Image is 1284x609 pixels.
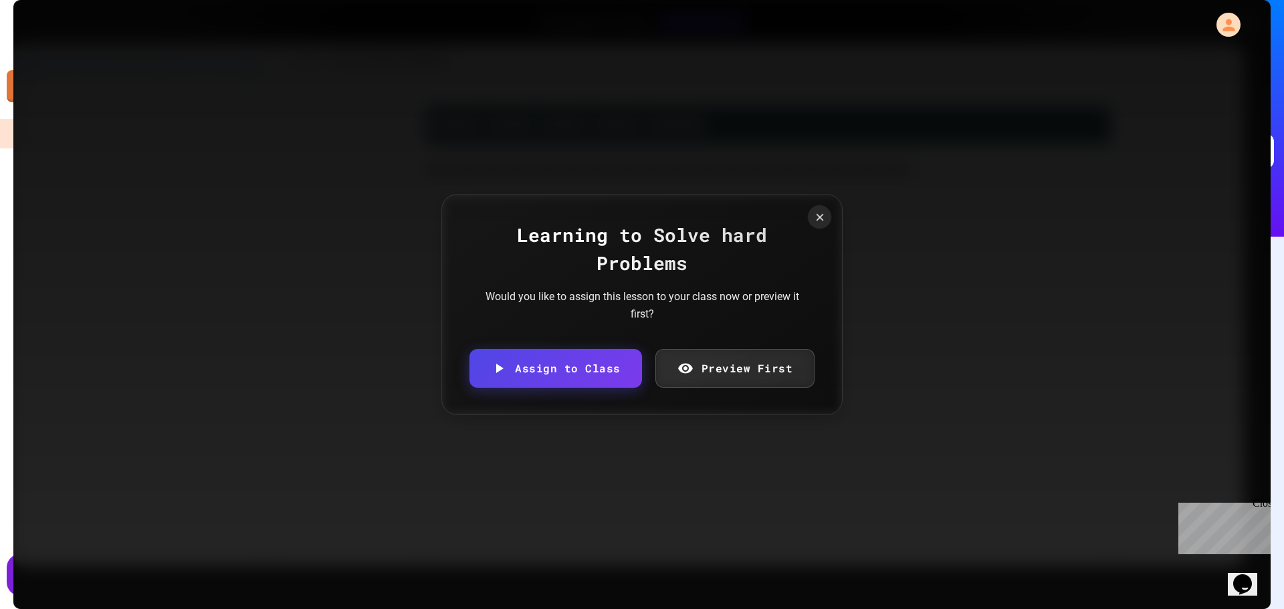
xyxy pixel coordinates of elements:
div: My Account [1202,9,1244,40]
div: Chat with us now!Close [5,5,92,85]
div: Learning to Solve hard Problems [469,221,815,277]
iframe: chat widget [1173,497,1271,554]
a: Preview First [655,349,815,388]
a: Assign to Class [469,349,642,388]
iframe: chat widget [1228,556,1271,596]
div: Would you like to assign this lesson to your class now or preview it first? [481,288,802,322]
